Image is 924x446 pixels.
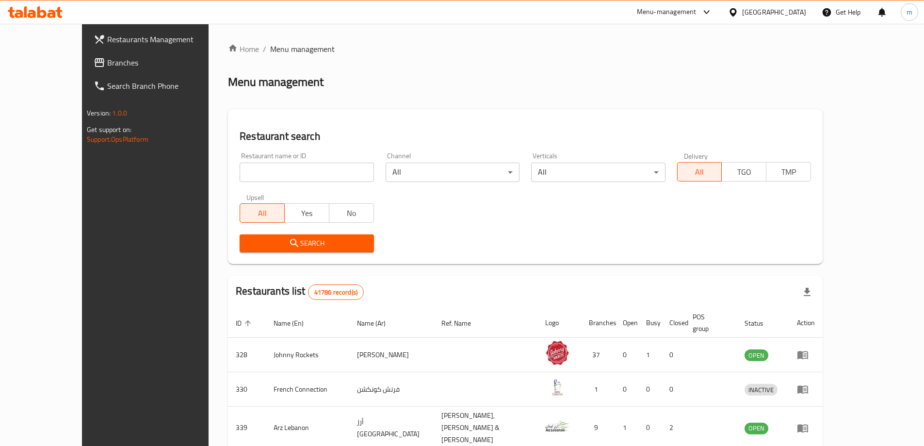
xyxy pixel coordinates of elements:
div: [GEOGRAPHIC_DATA] [742,7,806,17]
td: 1 [581,372,615,407]
span: OPEN [745,423,768,434]
span: Search [247,237,366,249]
span: No [333,206,370,220]
div: All [386,163,519,182]
span: Ref. Name [441,317,484,329]
td: 330 [228,372,266,407]
td: 0 [662,338,685,372]
span: OPEN [745,350,768,361]
li: / [263,43,266,55]
nav: breadcrumb [228,43,823,55]
input: Search for restaurant name or ID.. [240,163,373,182]
a: Restaurants Management [86,28,236,51]
span: m [907,7,912,17]
button: Yes [284,203,329,223]
td: فرنش كونكشن [349,372,434,407]
button: TMP [766,162,811,182]
span: All [244,206,281,220]
h2: Restaurants list [236,284,364,300]
span: INACTIVE [745,384,778,396]
div: Menu [797,349,815,361]
span: TMP [770,165,807,179]
td: 37 [581,338,615,372]
span: Name (En) [274,317,316,329]
span: Status [745,317,776,329]
a: Search Branch Phone [86,74,236,98]
div: Menu [797,422,815,434]
span: ID [236,317,254,329]
td: 0 [615,338,638,372]
button: All [240,203,285,223]
span: Get support on: [87,123,131,136]
span: Restaurants Management [107,33,228,45]
span: Branches [107,57,228,68]
a: Home [228,43,259,55]
td: French Connection [266,372,349,407]
img: French Connection [545,375,569,399]
span: 41786 record(s) [308,288,363,297]
th: Open [615,308,638,338]
span: All [681,165,718,179]
button: Search [240,234,373,252]
th: Busy [638,308,662,338]
span: Yes [289,206,325,220]
span: POS group [693,311,725,334]
div: Menu [797,383,815,395]
div: Total records count [308,284,364,300]
button: No [329,203,374,223]
span: Version: [87,107,111,119]
img: Johnny Rockets [545,341,569,365]
img: Arz Lebanon [545,414,569,438]
th: Branches [581,308,615,338]
td: [PERSON_NAME] [349,338,434,372]
h2: Menu management [228,74,324,90]
td: 0 [662,372,685,407]
td: 328 [228,338,266,372]
a: Support.OpsPlatform [87,133,148,146]
span: Menu management [270,43,335,55]
div: Menu-management [637,6,697,18]
div: OPEN [745,349,768,361]
span: Name (Ar) [357,317,398,329]
td: 0 [615,372,638,407]
th: Action [789,308,823,338]
label: Upsell [246,194,264,200]
td: 0 [638,372,662,407]
span: 1.0.0 [112,107,127,119]
button: All [677,162,722,182]
td: Johnny Rockets [266,338,349,372]
td: 1 [638,338,662,372]
h2: Restaurant search [240,129,811,144]
th: Logo [537,308,581,338]
span: Search Branch Phone [107,80,228,92]
div: All [531,163,665,182]
button: TGO [721,162,766,182]
label: Delivery [684,152,708,159]
span: TGO [726,165,762,179]
th: Closed [662,308,685,338]
a: Branches [86,51,236,74]
div: Export file [795,281,819,304]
